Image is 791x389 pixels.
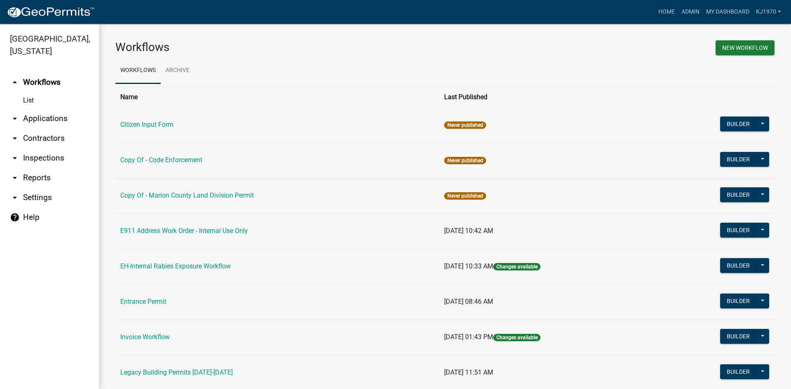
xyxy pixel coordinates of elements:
[120,262,231,270] a: EH-Internal Rabies Exposure Workflow
[753,4,784,20] a: kj1970
[720,329,756,344] button: Builder
[444,227,493,235] span: [DATE] 10:42 AM
[115,87,439,107] th: Name
[10,212,20,222] i: help
[439,87,653,107] th: Last Published
[161,58,194,84] a: Archive
[444,368,493,376] span: [DATE] 11:51 AM
[120,298,166,305] a: Entrance Permit
[720,258,756,273] button: Builder
[10,114,20,123] i: arrow_drop_down
[720,293,756,308] button: Builder
[716,40,775,55] button: New Workflow
[444,121,486,129] span: Never published
[720,187,756,202] button: Builder
[720,116,756,131] button: Builder
[720,364,756,379] button: Builder
[120,121,173,128] a: Citizen Input Form
[120,227,248,235] a: E911 Address Work Order - Internal Use Only
[115,58,161,84] a: Workflows
[444,262,493,270] span: [DATE] 10:33 AM
[444,333,493,341] span: [DATE] 01:43 PM
[444,298,493,305] span: [DATE] 08:46 AM
[120,191,254,199] a: Copy Of - Marion County Land Division Permit
[444,192,486,200] span: Never published
[655,4,678,20] a: Home
[493,263,540,270] span: Changes available
[120,368,233,376] a: Legacy Building Permits [DATE]-[DATE]
[10,77,20,87] i: arrow_drop_up
[120,333,170,341] a: Invoice Workflow
[444,157,486,164] span: Never published
[703,4,753,20] a: My Dashboard
[720,152,756,167] button: Builder
[720,223,756,238] button: Builder
[678,4,703,20] a: Admin
[10,133,20,143] i: arrow_drop_down
[493,334,540,341] span: Changes available
[115,40,439,54] h3: Workflows
[10,153,20,163] i: arrow_drop_down
[120,156,202,164] a: Copy Of - Code Enforcement
[10,193,20,203] i: arrow_drop_down
[10,173,20,183] i: arrow_drop_down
